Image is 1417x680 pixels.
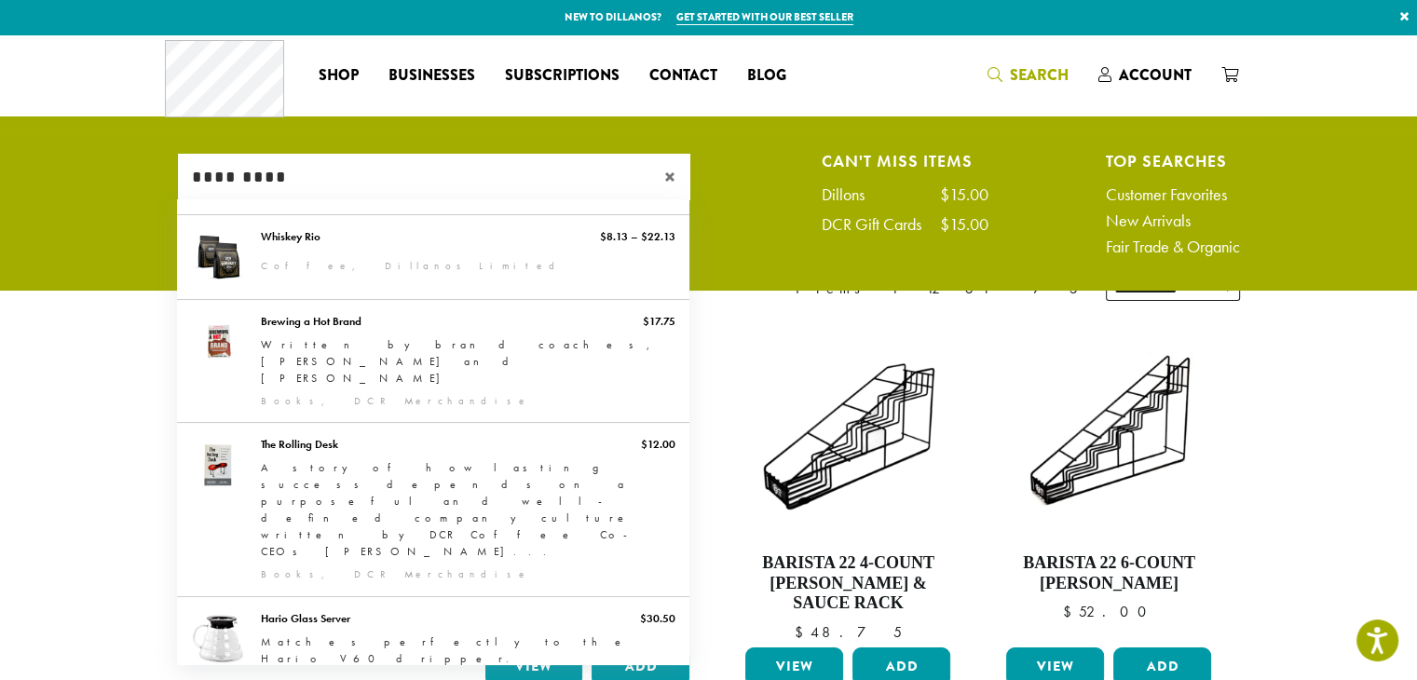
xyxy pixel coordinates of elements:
[822,186,883,203] div: Dillons
[747,64,786,88] span: Blog
[795,622,902,642] bdi: 48.75
[973,60,1083,90] a: Search
[1001,553,1216,593] h4: Barista 22 6-Count [PERSON_NAME]
[741,324,955,538] img: 4-count-64oz-Sauce-Syrup-Rack-300x300.png
[1001,324,1216,640] a: Barista 22 6-Count [PERSON_NAME] $52.00
[795,622,811,642] span: $
[741,324,955,640] a: Barista 22 4-Count [PERSON_NAME] & Sauce Rack $48.75
[1106,154,1240,168] h4: Top Searches
[388,64,475,88] span: Businesses
[1106,212,1240,229] a: New Arrivals
[676,9,853,25] a: Get started with our best seller
[1119,64,1192,86] span: Account
[664,166,690,188] span: ×
[304,61,374,90] a: Shop
[940,186,988,203] div: $15.00
[505,64,620,88] span: Subscriptions
[1063,602,1079,621] span: $
[319,64,359,88] span: Shop
[1001,324,1216,538] img: 6-count-750mL-Syrup-Rack-300x300.png
[940,216,988,233] div: $15.00
[1106,238,1240,255] a: Fair Trade & Organic
[822,154,988,168] h4: Can't Miss Items
[741,553,955,614] h4: Barista 22 4-Count [PERSON_NAME] & Sauce Rack
[1106,186,1240,203] a: Customer Favorites
[822,216,940,233] div: DCR Gift Cards
[1010,64,1069,86] span: Search
[1063,602,1155,621] bdi: 52.00
[649,64,717,88] span: Contact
